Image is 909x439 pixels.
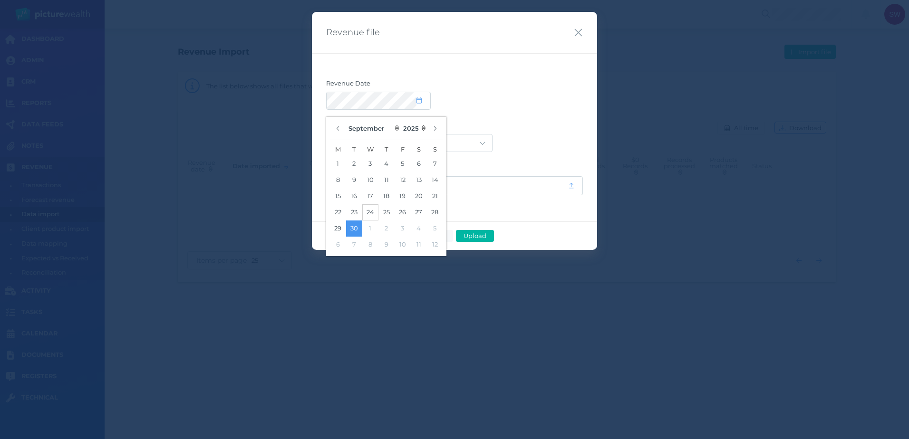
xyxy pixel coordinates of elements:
[395,188,411,204] button: 19
[411,237,427,253] button: 11
[330,156,346,172] button: 1
[346,188,362,204] button: 16
[362,143,378,156] span: W
[411,172,427,188] button: 13
[395,143,411,156] span: F
[362,204,378,220] button: 24
[346,204,362,220] button: 23
[411,188,427,204] button: 20
[411,143,427,156] span: S
[378,143,395,156] span: T
[362,156,378,172] button: 3
[335,182,560,190] span: No file selected
[378,220,395,237] button: 2
[346,172,362,188] button: 9
[326,122,583,134] label: Provider
[427,220,443,237] button: 5
[411,204,427,220] button: 27
[427,204,443,220] button: 28
[362,188,378,204] button: 17
[427,143,443,156] span: S
[330,172,346,188] button: 8
[378,156,395,172] button: 4
[395,156,411,172] button: 5
[427,188,443,204] button: 21
[330,143,346,156] span: M
[362,237,378,253] button: 8
[378,237,395,253] button: 9
[346,237,362,253] button: 7
[326,79,583,92] label: Revenue Date
[326,27,380,38] span: Revenue file
[411,156,427,172] button: 6
[427,237,443,253] button: 12
[395,220,411,237] button: 3
[378,172,395,188] button: 11
[395,172,411,188] button: 12
[330,220,346,237] button: 29
[346,220,362,237] button: 30
[411,220,427,237] button: 4
[459,232,490,239] span: Upload
[456,230,494,242] button: Upload
[330,237,346,253] button: 6
[362,172,378,188] button: 10
[346,156,362,172] button: 2
[574,26,583,39] button: Close
[427,172,443,188] button: 14
[427,156,443,172] button: 7
[330,188,346,204] button: 15
[395,237,411,253] button: 10
[395,204,411,220] button: 26
[362,220,378,237] button: 1
[330,204,346,220] button: 22
[346,143,362,156] span: T
[378,204,395,220] button: 25
[378,188,395,204] button: 18
[326,164,583,176] label: Revenue file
